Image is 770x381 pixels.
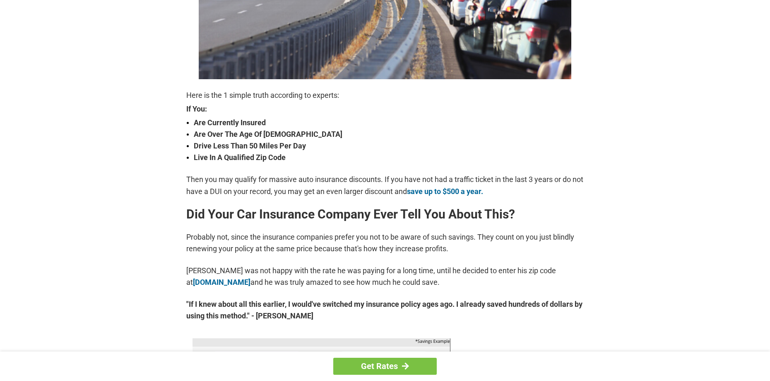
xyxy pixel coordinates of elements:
strong: Drive Less Than 50 Miles Per Day [194,140,584,152]
p: Then you may qualify for massive auto insurance discounts. If you have not had a traffic ticket i... [186,174,584,197]
h2: Did Your Car Insurance Company Ever Tell You About This? [186,208,584,221]
strong: Are Over The Age Of [DEMOGRAPHIC_DATA] [194,129,584,140]
strong: If You: [186,105,584,113]
a: [DOMAIN_NAME] [193,278,250,286]
p: Probably not, since the insurance companies prefer you not to be aware of such savings. They coun... [186,231,584,255]
a: Get Rates [333,358,437,375]
strong: "If I knew about all this earlier, I would've switched my insurance policy ages ago. I already sa... [186,298,584,322]
strong: Live In A Qualified Zip Code [194,152,584,163]
p: Here is the 1 simple truth according to experts: [186,90,584,101]
a: save up to $500 a year. [407,187,483,196]
strong: Are Currently Insured [194,117,584,129]
p: [PERSON_NAME] was not happy with the rate he was paying for a long time, until he decided to ente... [186,265,584,288]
